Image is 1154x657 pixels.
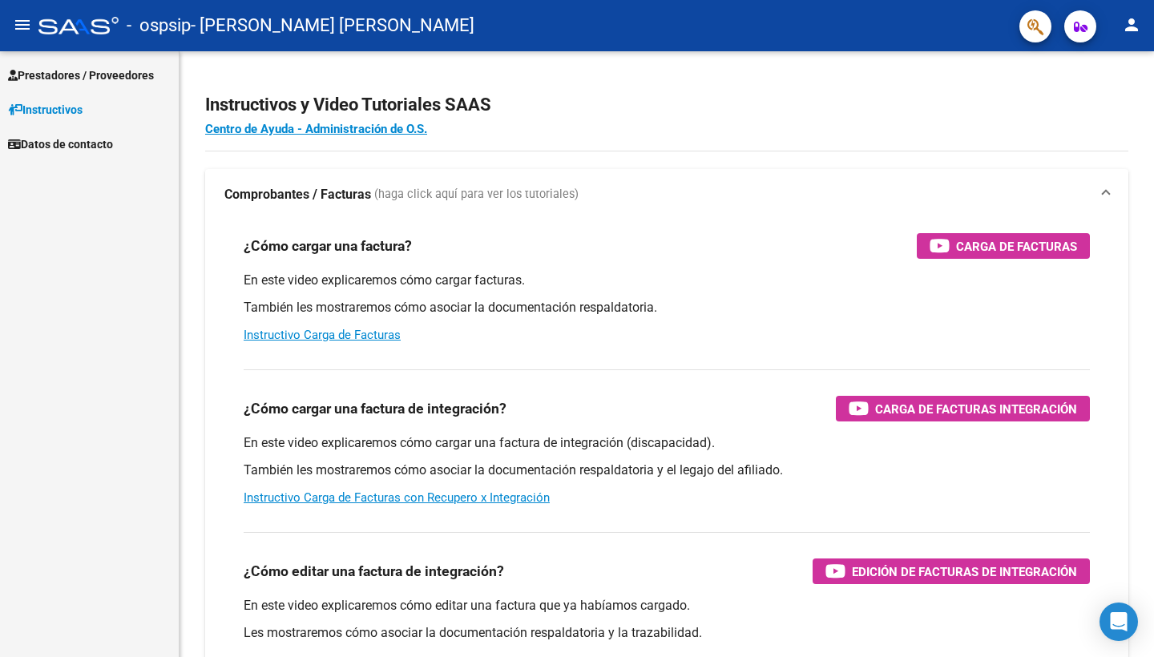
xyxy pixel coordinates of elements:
[244,397,506,420] h3: ¿Cómo cargar una factura de integración?
[852,562,1077,582] span: Edición de Facturas de integración
[917,233,1090,259] button: Carga de Facturas
[244,490,550,505] a: Instructivo Carga de Facturas con Recupero x Integración
[875,399,1077,419] span: Carga de Facturas Integración
[205,169,1128,220] mat-expansion-panel-header: Comprobantes / Facturas (haga click aquí para ver los tutoriales)
[244,560,504,582] h3: ¿Cómo editar una factura de integración?
[8,67,154,84] span: Prestadores / Proveedores
[244,272,1090,289] p: En este video explicaremos cómo cargar facturas.
[244,328,401,342] a: Instructivo Carga de Facturas
[127,8,191,43] span: - ospsip
[1122,15,1141,34] mat-icon: person
[244,624,1090,642] p: Les mostraremos cómo asociar la documentación respaldatoria y la trazabilidad.
[13,15,32,34] mat-icon: menu
[8,135,113,153] span: Datos de contacto
[813,558,1090,584] button: Edición de Facturas de integración
[244,299,1090,316] p: También les mostraremos cómo asociar la documentación respaldatoria.
[191,8,474,43] span: - [PERSON_NAME] [PERSON_NAME]
[244,434,1090,452] p: En este video explicaremos cómo cargar una factura de integración (discapacidad).
[956,236,1077,256] span: Carga de Facturas
[205,90,1128,120] h2: Instructivos y Video Tutoriales SAAS
[205,122,427,136] a: Centro de Ayuda - Administración de O.S.
[374,186,579,204] span: (haga click aquí para ver los tutoriales)
[836,396,1090,421] button: Carga de Facturas Integración
[224,186,371,204] strong: Comprobantes / Facturas
[1100,603,1138,641] div: Open Intercom Messenger
[244,462,1090,479] p: También les mostraremos cómo asociar la documentación respaldatoria y el legajo del afiliado.
[244,235,412,257] h3: ¿Cómo cargar una factura?
[244,597,1090,615] p: En este video explicaremos cómo editar una factura que ya habíamos cargado.
[8,101,83,119] span: Instructivos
